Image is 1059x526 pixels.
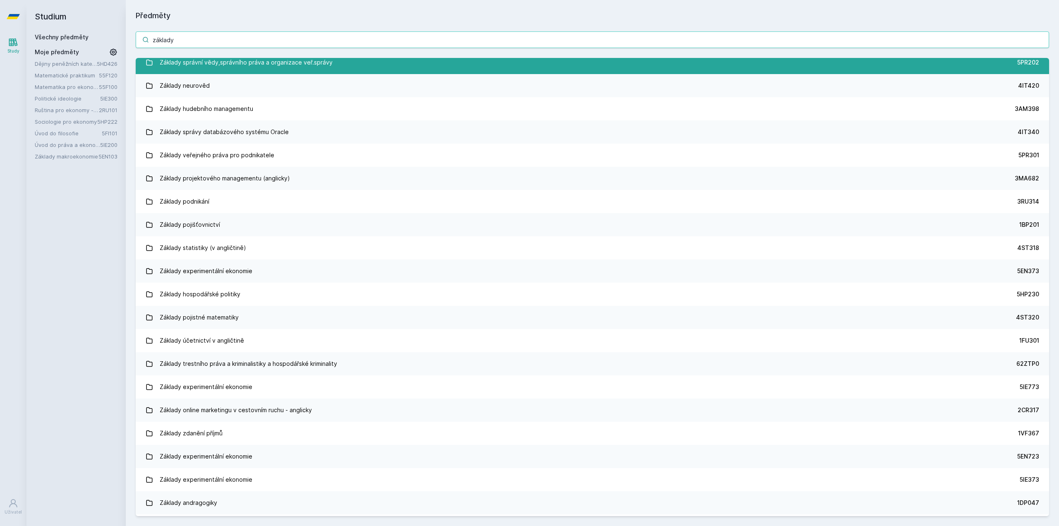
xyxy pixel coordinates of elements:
div: 1BP201 [1019,221,1039,229]
span: Moje předměty [35,48,79,56]
a: Základy hospodářské politiky 5HP230 [136,283,1049,306]
div: 62ZTP0 [1016,360,1039,368]
a: Základy správy databázového systému Oracle 4IT340 [136,120,1049,144]
div: 5IE773 [1020,383,1039,391]
a: Základy makroekonomie [35,152,98,161]
a: Základy veřejného práva pro podnikatele 5PR301 [136,144,1049,167]
a: Základy správní vědy,správního práva a organizace veř.správy 5PR202 [136,51,1049,74]
div: 5IE373 [1020,476,1039,484]
a: Základy experimentální ekonomie 5IE773 [136,375,1049,399]
div: 5EN723 [1017,452,1039,461]
div: Základy trestního práva a kriminalistiky a hospodářské kriminality [160,355,337,372]
input: Název nebo ident předmětu… [136,31,1049,48]
a: Základy trestního práva a kriminalistiky a hospodářské kriminality 62ZTP0 [136,352,1049,375]
div: Základy andragogiky [160,495,217,511]
div: Základy experimentální ekonomie [160,379,252,395]
div: Základy experimentální ekonomie [160,448,252,465]
a: Matematika pro ekonomy (Matematika A) [35,83,99,91]
a: Základy experimentální ekonomie 5EN723 [136,445,1049,468]
div: 5EN373 [1017,267,1039,275]
a: 5FI101 [102,130,117,137]
a: 5EN103 [98,153,117,160]
h1: Předměty [136,10,1049,22]
a: Úvod do práva a ekonomie [35,141,100,149]
a: Sociologie pro ekonomy [35,118,97,126]
div: 3AM398 [1015,105,1039,113]
div: Základy projektového managementu (anglicky) [160,170,290,187]
a: Základy andragogiky 1DP047 [136,491,1049,514]
div: 2CR317 [1018,406,1039,414]
a: Všechny předměty [35,34,89,41]
div: 4IT420 [1018,82,1039,90]
div: Study [7,48,19,54]
div: Základy pojišťovnictví [160,216,220,233]
a: 55F100 [99,84,117,90]
a: Základy experimentální ekonomie 5EN373 [136,259,1049,283]
div: 3RU314 [1017,197,1039,206]
div: Základy neurověd [160,77,210,94]
div: Základy pojistné matematiky [160,309,239,326]
div: 4ST320 [1016,313,1039,322]
a: 5IE300 [100,95,117,102]
div: 4IT340 [1018,128,1039,136]
a: Základy neurověd 4IT420 [136,74,1049,97]
a: Politické ideologie [35,94,100,103]
div: 4ST318 [1017,244,1039,252]
div: Základy veřejného práva pro podnikatele [160,147,274,163]
a: Základy hudebního managementu 3AM398 [136,97,1049,120]
a: 5HP222 [97,118,117,125]
div: Základy zdanění příjmů [160,425,223,442]
div: Základy správní vědy,správního práva a organizace veř.správy [160,54,333,71]
a: Study [2,33,25,58]
div: 5HP230 [1017,290,1039,298]
a: Uživatel [2,494,25,519]
a: Ruština pro ekonomy - základní úroveň 1 (A1) [35,106,99,114]
a: Základy pojišťovnictví 1BP201 [136,213,1049,236]
div: Základy účetnictví v angličtině [160,332,244,349]
div: Základy statistiky (v angličtině) [160,240,246,256]
a: 5HD426 [97,60,117,67]
div: Základy hospodářské politiky [160,286,240,303]
div: 5PR301 [1018,151,1039,159]
a: 55F120 [99,72,117,79]
div: Základy experimentální ekonomie [160,471,252,488]
div: Uživatel [5,509,22,515]
a: 5IE200 [100,142,117,148]
a: Úvod do filosofie [35,129,102,137]
div: Základy správy databázového systému Oracle [160,124,289,140]
a: Základy projektového managementu (anglicky) 3MA682 [136,167,1049,190]
a: Základy zdanění příjmů 1VF367 [136,422,1049,445]
a: Základy podnikání 3RU314 [136,190,1049,213]
a: Základy statistiky (v angličtině) 4ST318 [136,236,1049,259]
div: 1FU301 [1019,336,1039,345]
a: Matematické praktikum [35,71,99,79]
a: Základy experimentální ekonomie 5IE373 [136,468,1049,491]
div: Základy experimentální ekonomie [160,263,252,279]
a: Základy účetnictví v angličtině 1FU301 [136,329,1049,352]
div: Základy podnikání [160,193,209,210]
div: Základy online marketingu v cestovním ruchu - anglicky [160,402,312,418]
div: 5PR202 [1017,58,1039,67]
div: 3MA682 [1015,174,1039,183]
a: Základy online marketingu v cestovním ruchu - anglicky 2CR317 [136,399,1049,422]
a: Dějiny peněžních kategorií a institucí [35,60,97,68]
div: Základy hudebního managementu [160,101,253,117]
a: 2RU101 [99,107,117,113]
div: 1DP047 [1017,499,1039,507]
div: 1VF367 [1018,429,1039,437]
a: Základy pojistné matematiky 4ST320 [136,306,1049,329]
